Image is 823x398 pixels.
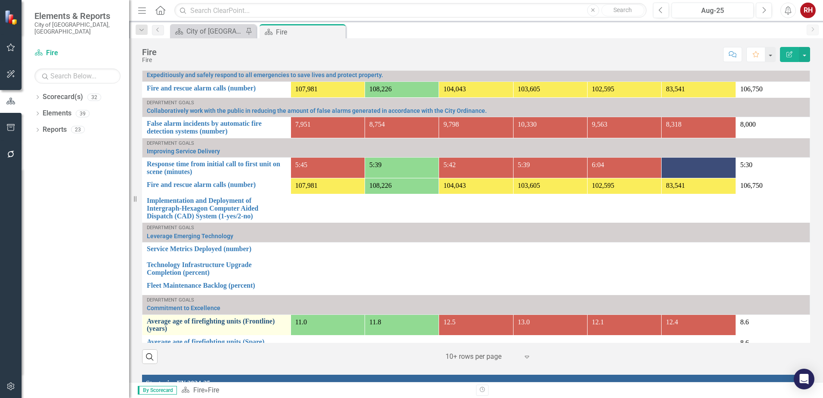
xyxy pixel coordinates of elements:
a: Fire [34,48,121,58]
div: Department Goals [147,225,805,230]
div: 23 [71,126,85,134]
span: 8,754 [369,121,385,128]
span: 102,595 [592,85,614,93]
div: Department Goals [147,298,805,303]
td: Double-Click to Edit Right Click for Context Menu [142,242,291,258]
a: Collaboratively work with the public in reducing the amount of false alarms generated in accordan... [147,108,805,114]
a: City of [GEOGRAPHIC_DATA] [172,26,243,37]
span: 104,043 [443,182,466,189]
div: Fire [276,27,343,37]
div: » [181,386,470,395]
span: 8.6 [740,339,749,346]
td: Double-Click to Edit [736,194,810,223]
span: 107,981 [295,85,318,93]
td: Double-Click to Edit Right Click for Context Menu [142,138,810,158]
input: Search Below... [34,68,121,84]
a: Commitment to Excellence [147,305,805,311]
td: Double-Click to Edit Right Click for Context Menu [142,314,291,335]
td: Double-Click to Edit Right Click for Context Menu [142,223,810,243]
small: City of [GEOGRAPHIC_DATA], [GEOGRAPHIC_DATA] [34,21,121,35]
span: 9,798 [443,121,459,128]
span: 8,318 [666,121,681,128]
div: Department Goals [147,100,805,106]
a: Fleet Maintenance Backlog (percent) [147,282,286,289]
span: 106,750 [740,85,763,93]
span: 12.1 [592,318,604,326]
span: 102,595 [592,182,614,189]
button: Search [601,4,644,16]
button: RH [800,3,816,18]
td: Double-Click to Edit Right Click for Context Menu [142,258,291,279]
span: 106,750 [740,182,763,189]
span: 11.8 [369,318,381,326]
input: Search ClearPoint... [174,3,647,18]
td: Double-Click to Edit [736,117,810,138]
td: Double-Click to Edit Right Click for Context Menu [142,81,291,97]
td: Double-Click to Edit [736,258,810,279]
div: Fire [142,47,157,57]
td: Double-Click to Edit Right Click for Context Menu [142,62,810,81]
span: 7,951 [295,121,311,128]
div: 32 [87,93,101,101]
span: Search [613,6,632,13]
div: Department Goals [147,141,805,146]
a: Response time from initial call to first unit on scene (minutes) [147,160,286,175]
button: Aug-25 [671,3,754,18]
td: Double-Click to Edit [736,158,810,178]
span: 13.0 [518,318,530,326]
td: Double-Click to Edit Right Click for Context Menu [142,117,291,138]
span: 104,043 [443,85,466,93]
a: False alarm incidents by automatic fire detection systems (number) [147,120,286,135]
a: Expeditiously and safely respond to all emergencies to save lives and protect property. [147,72,805,78]
div: Aug-25 [674,6,751,16]
a: Leverage Emerging Technology [147,233,805,239]
a: Service Metrics Deployed (number) [147,245,286,253]
span: 108,226 [369,182,392,189]
span: 107,981 [295,182,318,189]
span: 6:04 [592,161,604,168]
a: Elements [43,109,71,118]
div: Open Intercom Messenger [794,369,814,389]
td: Double-Click to Edit [736,279,810,295]
span: 9,563 [592,121,607,128]
span: 83,541 [666,85,685,93]
a: Fire [193,386,204,394]
a: Technology Infrastructure Upgrade Completion (percent) [147,261,286,276]
div: City of [GEOGRAPHIC_DATA] [186,26,243,37]
span: 8.6 [740,318,749,326]
a: Fire and rescue alarm calls (number) [147,181,286,189]
span: 5:45 [295,161,307,168]
td: Double-Click to Edit [736,336,810,356]
img: ClearPoint Strategy [3,9,20,25]
span: 8,000 [740,121,756,128]
td: Double-Click to Edit Right Click for Context Menu [142,295,810,315]
td: Double-Click to Edit [736,314,810,335]
span: 103,605 [518,182,540,189]
a: Improving Service Delivery [147,148,805,155]
a: Reports [43,125,67,135]
span: By Scorecard [138,386,177,395]
div: Fire [142,57,157,63]
td: Double-Click to Edit [736,81,810,97]
td: Double-Click to Edit Right Click for Context Menu [142,178,291,194]
span: 5:30 [740,161,752,168]
span: 12.5 [443,318,455,326]
a: Average age of firefighting units (Spare) (years) [147,338,286,353]
a: Fire and rescue alarm calls (number) [147,84,286,92]
span: 11.0 [295,318,307,326]
span: 103,605 [518,85,540,93]
td: Double-Click to Edit [736,242,810,258]
span: 5:39 [518,161,530,168]
a: Implementation and Deployment of Intergraph-Hexagon Computer Aided Dispatch (CAD) System (1-yes/2... [147,197,286,220]
span: Elements & Reports [34,11,121,21]
div: 39 [76,110,90,117]
td: Double-Click to Edit Right Click for Context Menu [142,97,810,117]
span: 108,226 [369,85,392,93]
span: 10,330 [518,121,537,128]
td: Double-Click to Edit Right Click for Context Menu [142,336,291,356]
span: 83,541 [666,182,685,189]
a: Scorecard(s) [43,92,83,102]
td: Double-Click to Edit Right Click for Context Menu [142,194,291,223]
div: Fire [208,386,219,394]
